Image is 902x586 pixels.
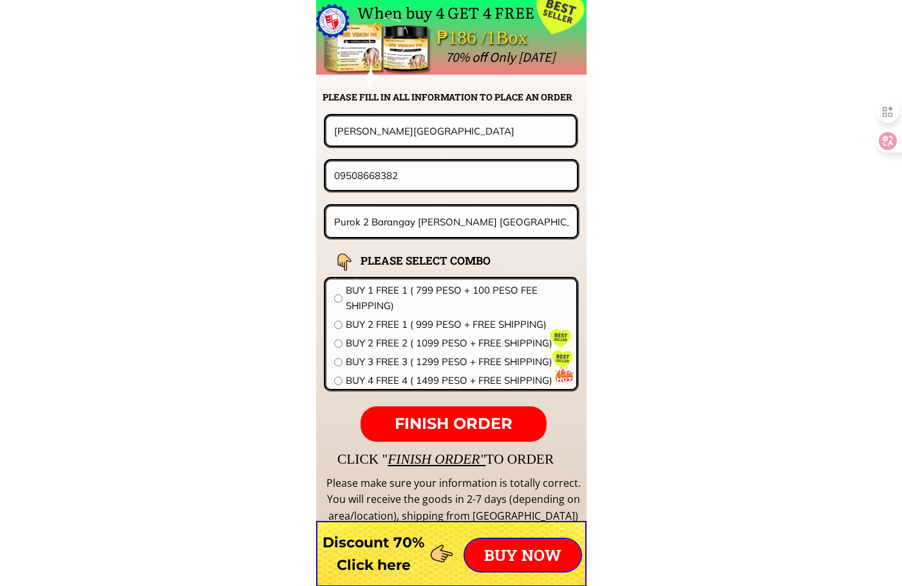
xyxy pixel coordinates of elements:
[346,336,568,351] span: BUY 2 FREE 2 ( 1099 PESO + FREE SHIPPING)
[324,475,582,525] div: Please make sure your information is totally correct. You will receive the goods in 2-7 days (dep...
[395,414,512,433] span: FINISH ORDER
[361,252,523,269] h2: PLEASE SELECT COMBO
[331,117,571,145] input: Your name
[331,207,573,237] input: Address
[346,283,568,314] span: BUY 1 FREE 1 ( 799 PESO + 100 PESO FEE SHIPPING)
[346,317,568,332] span: BUY 2 FREE 1 ( 999 PESO + FREE SHIPPING)
[331,162,572,189] input: Phone number
[388,451,485,467] span: FINISH ORDER"
[465,539,581,571] p: BUY NOW
[316,531,431,576] h3: Discount 70% Click here
[346,354,568,370] span: BUY 3 FREE 3 ( 1299 PESO + FREE SHIPPING)
[323,90,585,104] h2: PLEASE FILL IN ALL INFORMATION TO PLACE AN ORDER
[446,46,843,68] div: 70% off Only [DATE]
[437,23,564,53] div: ₱186 /1Box
[346,373,568,388] span: BUY 4 FREE 4 ( 1499 PESO + FREE SHIPPING)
